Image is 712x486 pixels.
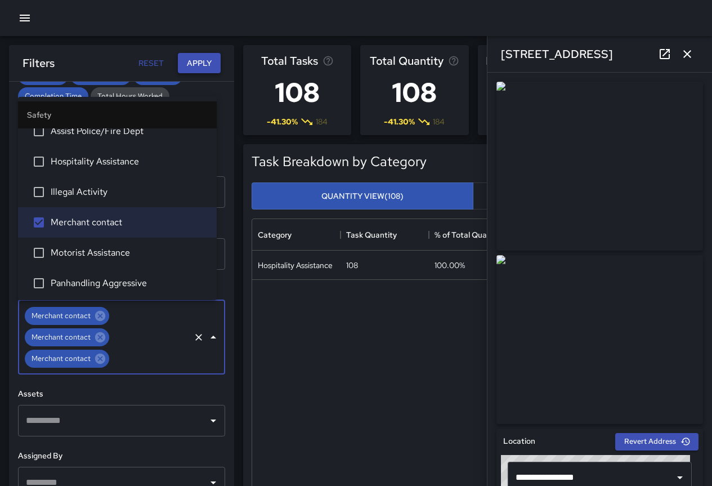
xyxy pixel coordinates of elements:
[433,116,445,127] span: 184
[473,182,695,210] button: Tasks View(108)
[316,116,328,127] span: 184
[51,155,208,168] span: Hospitality Assistance
[486,70,577,115] h3: 54.00
[91,91,169,101] span: Total Hours Worked
[435,260,465,271] div: 100.00%
[25,309,97,322] span: Merchant contact
[258,260,333,271] div: Hospitality Assistance
[18,101,217,128] li: Safety
[18,450,225,462] h6: Assigned By
[448,55,459,66] svg: Total task quantity in the selected period, compared to the previous period.
[370,52,444,70] span: Total Quantity
[346,219,397,251] div: Task Quantity
[25,352,97,365] span: Merchant contact
[370,70,459,115] h3: 108
[51,185,208,199] span: Illegal Activity
[51,246,208,260] span: Motorist Assistance
[25,331,97,344] span: Merchant contact
[23,54,55,72] h6: Filters
[261,52,318,70] span: Total Tasks
[18,91,88,101] span: Completion Time
[341,219,429,251] div: Task Quantity
[261,70,334,115] h3: 108
[252,153,427,171] h5: Task Breakdown by Category
[205,329,221,345] button: Close
[133,53,169,74] button: Reset
[429,219,517,251] div: % of Total Quantity
[91,87,169,105] div: Total Hours Worked
[25,328,109,346] div: Merchant contact
[252,219,341,251] div: Category
[178,53,221,74] button: Apply
[384,116,415,127] span: -41.30 %
[346,260,358,271] div: 108
[25,350,109,368] div: Merchant contact
[51,216,208,229] span: Merchant contact
[51,277,208,290] span: Panhandling Aggressive
[191,329,207,345] button: Clear
[486,52,543,70] span: Daily Tasks
[435,219,504,251] div: % of Total Quantity
[323,55,334,66] svg: Total number of tasks in the selected period, compared to the previous period.
[18,388,225,400] h6: Assets
[258,219,292,251] div: Category
[18,87,88,105] div: Completion Time
[51,124,208,138] span: Assist Police/Fire Dept
[252,182,473,210] button: Quantity View(108)
[267,116,298,127] span: -41.30 %
[205,413,221,429] button: Open
[25,307,109,325] div: Merchant contact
